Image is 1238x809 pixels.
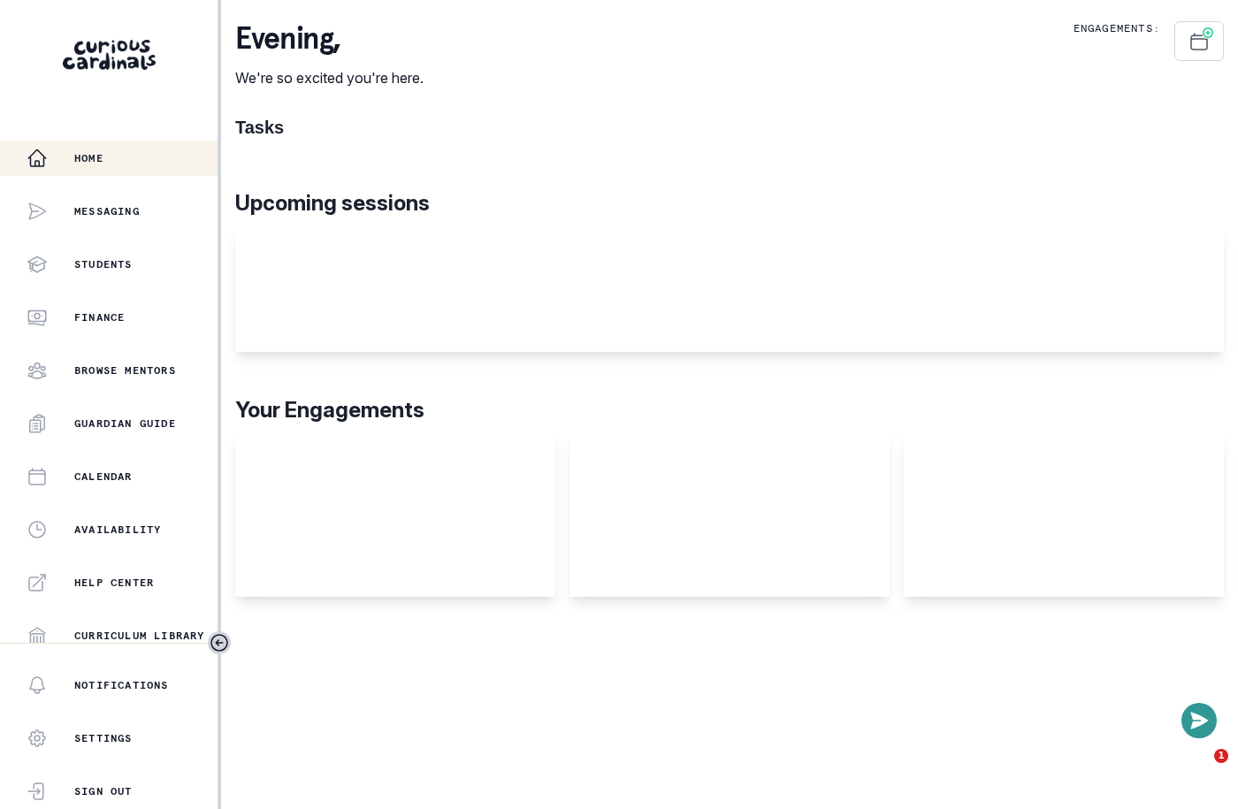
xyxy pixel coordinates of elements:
p: Browse Mentors [74,363,176,378]
p: Availability [74,523,161,537]
p: Notifications [74,678,169,692]
p: Upcoming sessions [235,187,1224,219]
p: We're so excited you're here. [235,67,424,88]
p: Your Engagements [235,394,1224,426]
p: Students [74,257,133,271]
span: 1 [1214,749,1228,763]
p: Help Center [74,576,154,590]
button: Open or close messaging widget [1181,703,1217,738]
p: Curriculum Library [74,629,205,643]
button: Schedule Sessions [1174,21,1224,61]
p: Calendar [74,469,133,484]
p: Settings [74,731,133,745]
h1: Tasks [235,117,1224,138]
p: Home [74,151,103,165]
img: Curious Cardinals Logo [63,40,156,70]
p: Finance [74,310,125,324]
p: Guardian Guide [74,416,176,431]
p: Engagements: [1074,21,1160,35]
p: Messaging [74,204,140,218]
p: Sign Out [74,784,133,798]
p: evening , [235,21,424,57]
iframe: Intercom live chat [1178,749,1220,791]
button: Toggle sidebar [208,631,231,654]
